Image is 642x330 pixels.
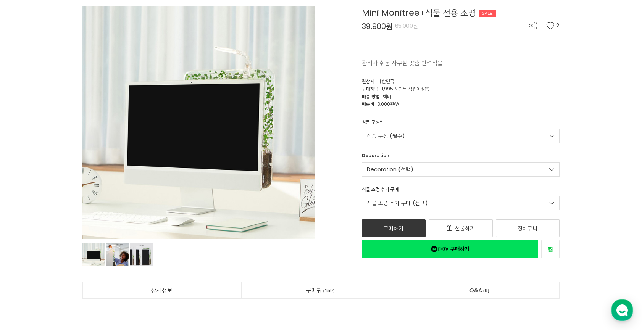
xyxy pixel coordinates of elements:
button: 2 [546,22,560,29]
div: Mini Monitree+식물 전용 조명 [362,6,560,19]
span: 대한민국 [377,78,394,84]
a: 구매하기 [362,219,426,237]
a: Q&A9 [400,282,559,298]
span: 구매혜택 [362,85,379,92]
a: 새창 [541,240,560,258]
span: 선물하기 [455,224,475,232]
p: 관리가 쉬운 사무실 맞춤 반려식물 [362,58,560,68]
a: 상품 구성 (필수) [362,129,560,143]
div: 상품 구성 [362,119,382,129]
a: 대화 [50,242,98,261]
a: 상세정보 [83,282,241,298]
span: 159 [322,287,336,295]
span: 대화 [70,254,79,260]
span: 홈 [24,253,29,259]
span: 설정 [118,253,127,259]
a: 장바구니 [496,219,560,237]
a: 구매평159 [242,282,400,298]
a: 새창 [362,240,539,258]
span: 65,000원 [395,22,418,30]
a: 식물 조명 추가 구매 (선택) [362,196,560,210]
span: 3,000원 [377,101,399,107]
a: 선물하기 [429,219,493,237]
span: 배송 방법 [362,93,380,100]
span: 39,900원 [362,23,393,30]
span: 1,995 포인트 적립예정 [382,85,429,92]
div: 식물 조명 추가 구매 [362,186,399,196]
span: 2 [556,22,560,29]
div: SALE [479,10,496,17]
a: Decoration (선택) [362,162,560,177]
a: 설정 [98,242,147,261]
span: 원산지 [362,78,374,84]
span: 택배 [383,93,391,100]
a: 홈 [2,242,50,261]
span: 9 [482,287,490,295]
span: 배송비 [362,101,374,107]
div: Decoration [362,152,389,162]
